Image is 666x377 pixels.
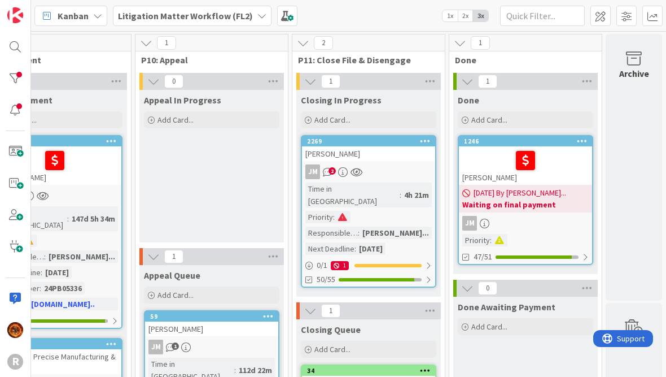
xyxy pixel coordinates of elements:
[24,2,51,15] span: Support
[44,250,46,263] span: :
[118,10,253,21] b: Litigation Matter Workflow (FL2)
[400,189,401,201] span: :
[455,54,588,66] span: Done
[301,324,361,335] span: Closing Queue
[331,261,349,270] div: 1
[46,250,118,263] div: [PERSON_NAME]...
[459,216,592,231] div: JM
[333,211,335,223] span: :
[314,36,333,50] span: 2
[302,164,435,179] div: JM
[7,322,23,338] img: TR
[356,242,385,255] div: [DATE]
[150,313,278,320] div: 59
[7,7,23,23] img: Visit kanbanzone.com
[619,67,649,80] div: Archive
[40,282,41,294] span: :
[145,340,278,354] div: JM
[464,137,592,145] div: 1246
[305,211,333,223] div: Priority
[298,54,431,66] span: P11: Close File & Disengage
[302,136,435,146] div: 2269
[321,75,340,88] span: 1
[302,146,435,161] div: [PERSON_NAME]
[471,322,507,332] span: Add Card...
[69,213,118,225] div: 147d 5h 34m
[458,301,555,313] span: Done Awaiting Payment
[459,136,592,185] div: 1246[PERSON_NAME]
[305,183,400,207] div: Time in [GEOGRAPHIC_DATA]
[401,189,432,201] div: 4h 21m
[58,9,89,23] span: Kanban
[41,282,85,294] div: 24PB05336
[458,94,479,106] span: Done
[157,115,194,125] span: Add Card...
[67,213,69,225] span: :
[42,266,72,279] div: [DATE]
[141,54,274,66] span: P10: Appeal
[462,216,477,231] div: JM
[172,343,179,350] span: 1
[301,94,382,106] span: Closing In Progress
[307,137,435,145] div: 2269
[145,311,278,336] div: 59[PERSON_NAME]
[321,304,340,318] span: 1
[317,259,327,271] span: 0 / 1
[307,367,435,375] div: 34
[471,115,507,125] span: Add Card...
[459,146,592,185] div: [PERSON_NAME]
[145,322,278,336] div: [PERSON_NAME]
[314,115,350,125] span: Add Card...
[41,266,42,279] span: :
[305,227,358,239] div: Responsible Paralegal
[462,199,589,210] b: Waiting on final payment
[471,36,490,50] span: 1
[360,227,432,239] div: [PERSON_NAME]...
[144,94,221,106] span: Appeal In Progress
[234,364,236,376] span: :
[459,136,592,146] div: 1246
[354,242,356,255] span: :
[144,270,200,281] span: Appeal Queue
[490,234,492,246] span: :
[157,290,194,300] span: Add Card...
[442,10,458,21] span: 1x
[358,227,360,239] span: :
[462,234,490,246] div: Priority
[11,299,95,309] a: [URL][DOMAIN_NAME]..
[157,36,176,50] span: 1
[478,281,497,295] span: 0
[302,136,435,161] div: 2269[PERSON_NAME]
[305,242,354,255] div: Next Deadline
[474,187,566,199] span: [DATE] By [PERSON_NAME]...
[145,311,278,322] div: 59
[302,258,435,272] div: 0/11
[328,167,336,175] span: 2
[236,364,275,376] div: 112d 22m
[148,340,163,354] div: JM
[164,250,183,263] span: 1
[458,10,473,21] span: 2x
[500,6,585,26] input: Quick Filter...
[317,274,335,285] span: 50/55
[478,75,497,88] span: 1
[474,251,492,263] span: 47/51
[305,164,320,179] div: JM
[302,366,435,376] div: 34
[473,10,488,21] span: 3x
[314,344,350,354] span: Add Card...
[7,354,23,370] div: R
[164,75,183,88] span: 0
